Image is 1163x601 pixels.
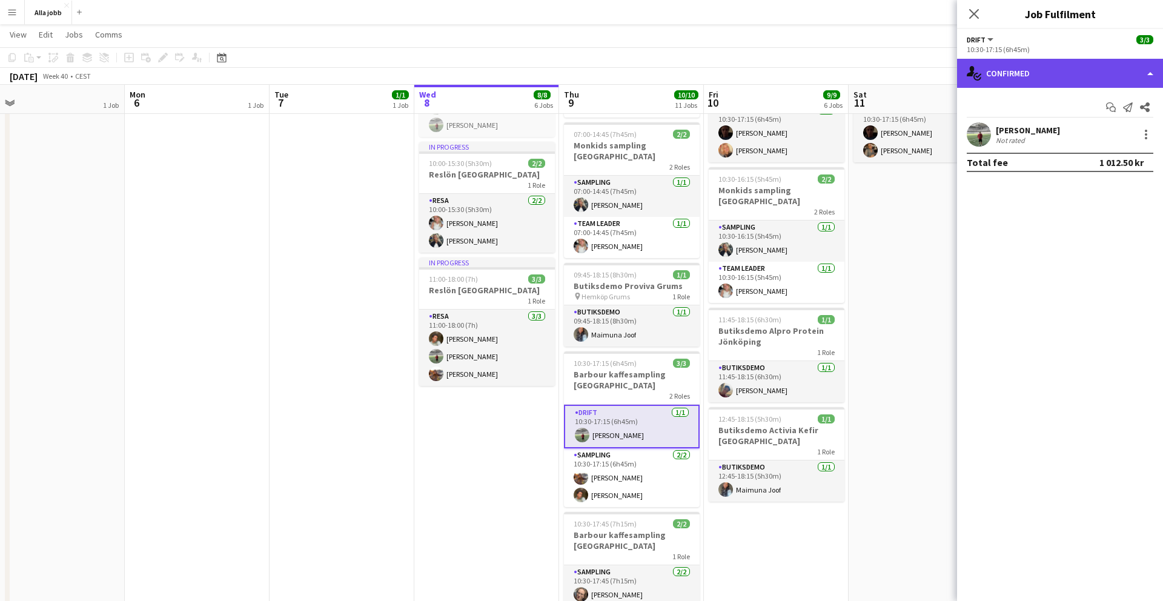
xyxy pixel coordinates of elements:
div: 10:30-17:15 (6h45m) [967,45,1153,54]
app-card-role: Sampling1/110:30-16:15 (5h45m)[PERSON_NAME] [709,221,844,262]
span: View [10,29,27,40]
span: Hemköp Grums [581,292,630,301]
span: Mon [130,89,145,100]
app-job-card: 10:30-16:15 (5h45m)2/2Monkids sampling [GEOGRAPHIC_DATA]2 RolesSampling1/110:30-16:15 (5h45m)[PER... [709,167,844,303]
h3: Butiksdemo Alpro Protein Jönköping [709,325,844,347]
span: 3/3 [673,359,690,368]
span: 1/1 [673,270,690,279]
span: Comms [95,29,122,40]
span: 1 Role [817,348,835,357]
h3: Butiksdemo Activia Kefir [GEOGRAPHIC_DATA] [709,425,844,447]
h3: Butiksdemo Proviva Grums [564,281,700,291]
a: Jobs [60,27,88,42]
div: [DATE] [10,70,38,82]
app-job-card: 10:30-17:15 (6h45m)3/3Barbour kaffesampling [GEOGRAPHIC_DATA]2 RolesDrift1/110:30-17:15 (6h45m)[P... [564,351,700,507]
app-card-role: Team Leader1/107:00-14:45 (7h45m)[PERSON_NAME] [564,217,700,258]
span: 8 [417,96,436,110]
span: 2 Roles [669,391,690,400]
span: 8/8 [534,90,551,99]
a: Edit [34,27,58,42]
span: 10:30-17:15 (6h45m) [574,359,637,368]
span: Wed [419,89,436,100]
span: 10 [707,96,718,110]
app-card-role: Butiksdemo1/109:45-18:15 (8h30m)Maimuna Joof [564,305,700,347]
app-card-role: Resa3/311:00-18:00 (7h)[PERSON_NAME][PERSON_NAME][PERSON_NAME] [419,310,555,386]
span: Week 40 [40,71,70,81]
app-card-role: Sampling2/210:30-17:15 (6h45m)[PERSON_NAME][PERSON_NAME] [709,104,844,162]
span: 2/2 [673,130,690,139]
span: 09:45-18:15 (8h30m) [574,270,637,279]
div: CEST [75,71,91,81]
span: 07:00-14:45 (7h45m) [574,130,637,139]
span: Sat [853,89,867,100]
app-card-role: Butiksdemo1/112:45-18:15 (5h30m)Maimuna Joof [709,460,844,502]
div: In progress [419,257,555,267]
h3: Monkids sampling [GEOGRAPHIC_DATA] [709,185,844,207]
span: 11 [852,96,867,110]
span: 10:30-16:15 (5h45m) [718,174,781,184]
span: 10/10 [674,90,698,99]
span: 11:45-18:15 (6h30m) [718,315,781,324]
span: 1 Role [528,296,545,305]
div: Total fee [967,156,1008,168]
app-card-role: Sampling1/107:00-14:45 (7h45m)[PERSON_NAME] [564,176,700,217]
a: Comms [90,27,127,42]
span: 12:45-18:15 (5h30m) [718,414,781,423]
span: 2 Roles [814,207,835,216]
span: Thu [564,89,579,100]
h3: Monkids sampling [GEOGRAPHIC_DATA] [564,140,700,162]
span: Fri [709,89,718,100]
app-job-card: In progress11:00-18:00 (7h)3/3Reslön [GEOGRAPHIC_DATA]1 RoleResa3/311:00-18:00 (7h)[PERSON_NAME][... [419,257,555,386]
span: Drift [967,35,986,44]
span: 1 Role [817,447,835,456]
div: 07:00-14:45 (7h45m)2/2Monkids sampling [GEOGRAPHIC_DATA]2 RolesSampling1/107:00-14:45 (7h45m)[PER... [564,122,700,258]
span: Tue [274,89,288,100]
div: In progress [419,142,555,151]
app-card-role: Sampling2/210:30-17:15 (6h45m)[PERSON_NAME][PERSON_NAME] [564,448,700,507]
h3: Reslön [GEOGRAPHIC_DATA] [419,169,555,180]
span: 10:30-17:45 (7h15m) [574,519,637,528]
div: Not rated [996,136,1027,145]
span: 1/1 [818,414,835,423]
span: 1/1 [818,315,835,324]
span: 9 [562,96,579,110]
span: 2/2 [673,519,690,528]
h3: Job Fulfilment [957,6,1163,22]
div: [PERSON_NAME] [996,125,1060,136]
button: Alla jobb [25,1,72,24]
h3: Reslön [GEOGRAPHIC_DATA] [419,285,555,296]
div: 11 Jobs [675,101,698,110]
div: 1 012.50 kr [1099,156,1144,168]
span: 2/2 [818,174,835,184]
app-job-card: 11:45-18:15 (6h30m)1/1Butiksdemo Alpro Protein Jönköping1 RoleButiksdemo1/111:45-18:15 (6h30m)[PE... [709,308,844,402]
h3: Barbour kaffesampling [GEOGRAPHIC_DATA] [564,530,700,551]
app-job-card: In progress10:00-15:30 (5h30m)2/2Reslön [GEOGRAPHIC_DATA]1 RoleResa2/210:00-15:30 (5h30m)[PERSON_... [419,142,555,253]
span: 11:00-18:00 (7h) [429,274,478,284]
span: 10:00-15:30 (5h30m) [429,159,492,168]
app-card-role: Team Leader1/110:30-16:15 (5h45m)[PERSON_NAME] [709,262,844,303]
span: 1/1 [392,90,409,99]
app-card-role: Sampling2/210:30-17:15 (6h45m)[PERSON_NAME][PERSON_NAME] [853,104,989,162]
span: 1 Role [672,292,690,301]
span: Jobs [65,29,83,40]
div: 1 Job [248,101,263,110]
span: 1 Role [528,181,545,190]
span: 3/3 [528,274,545,284]
span: 6 [128,96,145,110]
app-card-role: Drift1/110:30-17:15 (6h45m)[PERSON_NAME] [564,405,700,448]
button: Drift [967,35,995,44]
div: 6 Jobs [824,101,843,110]
app-card-role: Resa2/210:00-15:30 (5h30m)[PERSON_NAME][PERSON_NAME] [419,194,555,253]
app-job-card: 12:45-18:15 (5h30m)1/1Butiksdemo Activia Kefir [GEOGRAPHIC_DATA]1 RoleButiksdemo1/112:45-18:15 (5... [709,407,844,502]
div: 1 Job [393,101,408,110]
span: 3/3 [1136,35,1153,44]
span: Edit [39,29,53,40]
app-job-card: 09:45-18:15 (8h30m)1/1Butiksdemo Proviva Grums Hemköp Grums1 RoleButiksdemo1/109:45-18:15 (8h30m)... [564,263,700,347]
